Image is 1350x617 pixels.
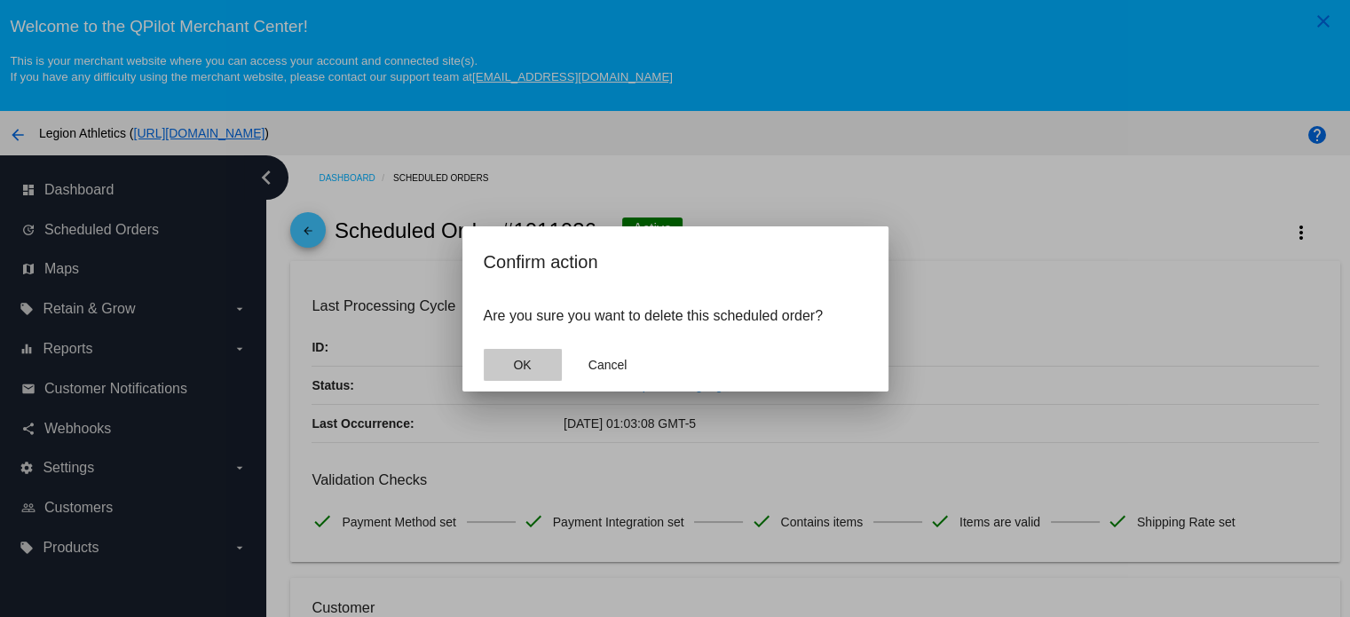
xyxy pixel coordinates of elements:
[569,349,647,381] button: Close dialog
[484,349,562,381] button: Close dialog
[588,358,628,372] span: Cancel
[513,358,531,372] span: OK
[484,308,867,324] p: Are you sure you want to delete this scheduled order?
[484,248,867,276] h2: Confirm action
